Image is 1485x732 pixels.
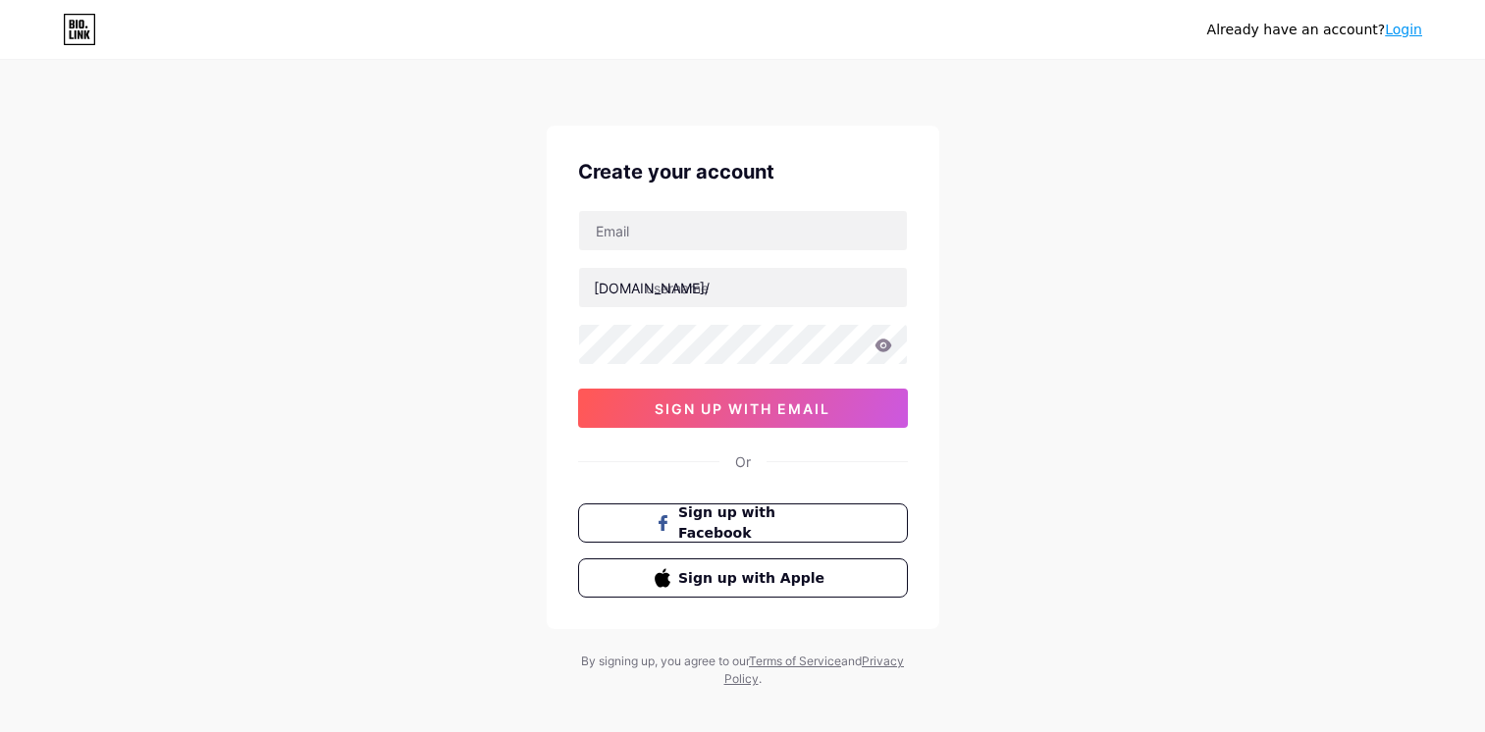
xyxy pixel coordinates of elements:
span: sign up with email [655,400,830,417]
a: Login [1385,22,1422,37]
div: [DOMAIN_NAME]/ [594,278,710,298]
button: Sign up with Facebook [578,503,908,543]
input: username [579,268,907,307]
div: Already have an account? [1207,20,1422,40]
div: By signing up, you agree to our and . [576,653,910,688]
input: Email [579,211,907,250]
a: Terms of Service [749,654,841,668]
button: Sign up with Apple [578,558,908,598]
button: sign up with email [578,389,908,428]
span: Sign up with Apple [678,568,830,589]
div: Create your account [578,157,908,186]
span: Sign up with Facebook [678,502,830,544]
div: Or [735,451,751,472]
